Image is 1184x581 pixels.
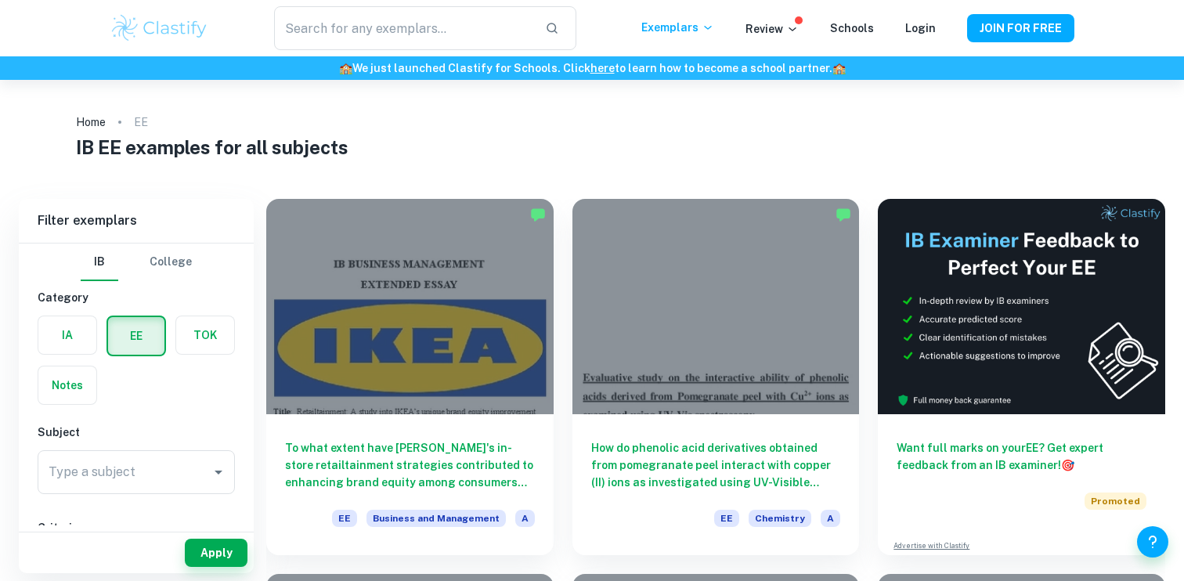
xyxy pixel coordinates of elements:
a: Advertise with Clastify [893,540,969,551]
span: 🏫 [339,62,352,74]
button: IB [81,244,118,281]
span: 🎯 [1061,459,1074,471]
button: Open [208,461,229,483]
button: JOIN FOR FREE [967,14,1074,42]
img: Marked [530,207,546,222]
h6: Subject [38,424,235,441]
span: Promoted [1085,493,1146,510]
button: Apply [185,539,247,567]
button: Help and Feedback [1137,526,1168,558]
p: EE [134,114,148,131]
img: Thumbnail [878,199,1165,414]
button: IA [38,316,96,354]
span: A [515,510,535,527]
img: Clastify logo [110,13,209,44]
button: College [150,244,192,281]
h6: How do phenolic acid derivatives obtained from pomegranate peel interact with copper (II) ions as... [591,439,841,491]
a: here [590,62,615,74]
button: Notes [38,366,96,404]
a: How do phenolic acid derivatives obtained from pomegranate peel interact with copper (II) ions as... [572,199,860,555]
a: To what extent have [PERSON_NAME]'s in-store retailtainment strategies contributed to enhancing b... [266,199,554,555]
h6: Category [38,289,235,306]
h6: Criteria [38,519,235,536]
a: Want full marks on yourEE? Get expert feedback from an IB examiner!PromotedAdvertise with Clastify [878,199,1165,555]
a: Home [76,111,106,133]
span: Chemistry [749,510,811,527]
span: EE [332,510,357,527]
a: Login [905,22,936,34]
span: 🏫 [832,62,846,74]
p: Exemplars [641,19,714,36]
h6: Want full marks on your EE ? Get expert feedback from an IB examiner! [897,439,1146,474]
div: Filter type choice [81,244,192,281]
h6: To what extent have [PERSON_NAME]'s in-store retailtainment strategies contributed to enhancing b... [285,439,535,491]
input: Search for any exemplars... [274,6,532,50]
span: A [821,510,840,527]
p: Review [745,20,799,38]
h6: Filter exemplars [19,199,254,243]
h1: IB EE examples for all subjects [76,133,1108,161]
a: Schools [830,22,874,34]
span: Business and Management [366,510,506,527]
img: Marked [836,207,851,222]
h6: We just launched Clastify for Schools. Click to learn how to become a school partner. [3,60,1181,77]
button: TOK [176,316,234,354]
button: EE [108,317,164,355]
span: EE [714,510,739,527]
